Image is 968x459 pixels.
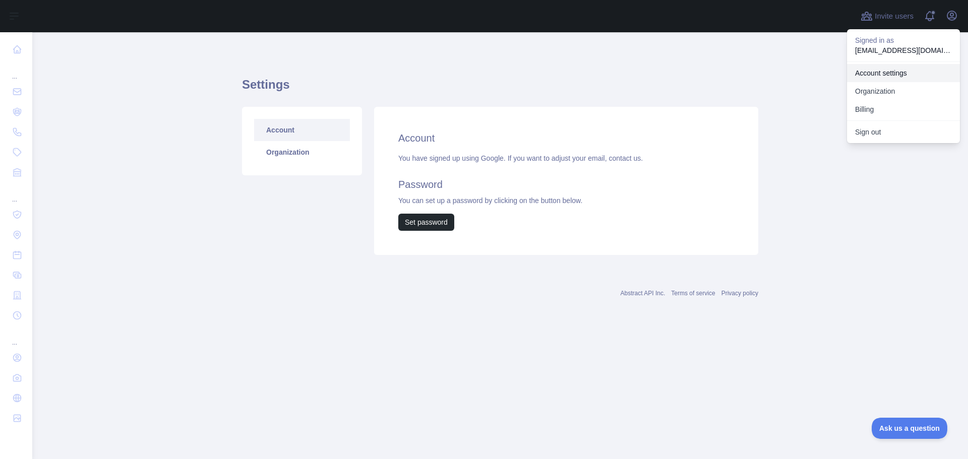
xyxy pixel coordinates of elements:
a: Account settings [847,64,960,82]
button: Sign out [847,123,960,141]
span: Invite users [875,11,914,22]
p: [EMAIL_ADDRESS][DOMAIN_NAME] [855,45,952,55]
h1: Settings [242,77,758,101]
a: Privacy policy [721,290,758,297]
div: ... [8,183,24,204]
button: Set password [398,214,454,231]
div: ... [8,326,24,347]
div: You have signed up using Google. If you want to adjust your email, You can set up a password by c... [398,153,734,231]
a: Organization [847,82,960,100]
a: Organization [254,141,350,163]
a: Abstract API Inc. [621,290,665,297]
h2: Account [398,131,734,145]
a: Terms of service [671,290,715,297]
iframe: Toggle Customer Support [872,418,948,439]
button: Invite users [859,8,916,24]
a: Account [254,119,350,141]
h2: Password [398,177,734,191]
div: ... [8,60,24,81]
p: Signed in as [855,35,952,45]
a: contact us. [609,154,643,162]
button: Billing [847,100,960,118]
